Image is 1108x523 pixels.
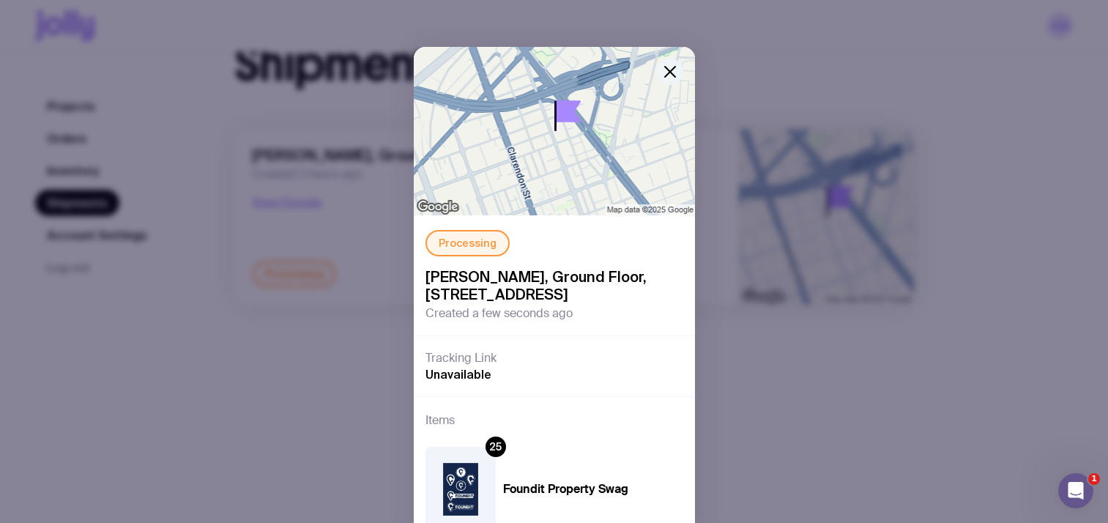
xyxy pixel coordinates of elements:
span: [PERSON_NAME], Ground Floor, [STREET_ADDRESS] [425,268,683,303]
span: 1 [1088,473,1100,485]
span: Created a few seconds ago [425,306,573,321]
h4: Foundit Property Swag [503,482,628,497]
span: Unavailable [425,367,491,382]
div: 25 [486,437,506,457]
h3: Items [425,412,455,429]
div: Processing [425,230,510,256]
img: staticmap [414,47,695,215]
iframe: Intercom live chat [1058,473,1093,508]
h3: Tracking Link [425,351,497,366]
